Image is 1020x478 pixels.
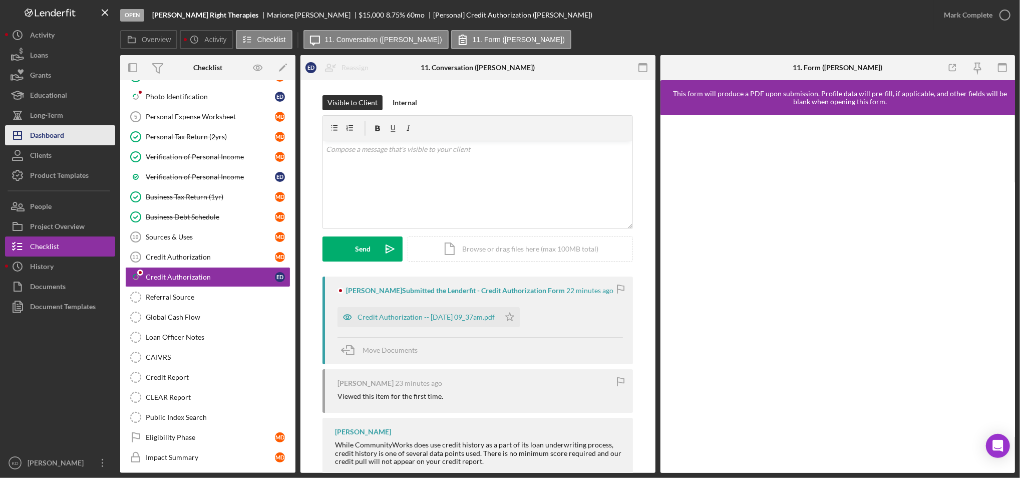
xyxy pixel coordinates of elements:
div: M D [275,112,285,122]
div: Business Debt Schedule [146,213,275,221]
div: [PERSON_NAME] [25,453,90,475]
div: M D [275,192,285,202]
div: CLEAR Report [146,393,290,401]
button: 11. Conversation ([PERSON_NAME]) [303,30,449,49]
a: Credit AuthorizationED [125,267,290,287]
a: Verification of Personal IncomeED [125,167,290,187]
a: Global Cash Flow [125,307,290,327]
div: Credit Authorization -- [DATE] 09_37am.pdf [358,313,495,321]
div: M D [275,132,285,142]
div: [PERSON_NAME] [337,379,394,387]
div: Public Index Search [146,413,290,421]
div: Checklist [193,64,222,72]
div: Personal Tax Return (2yrs) [146,133,275,141]
div: Marione [PERSON_NAME] [267,11,359,19]
a: Photo IdentificationED [125,87,290,107]
div: Internal [393,95,417,110]
a: Eligibility PhaseMD [125,427,290,447]
div: 8.75 % [386,11,405,19]
a: Verification of Personal IncomeMD [125,147,290,167]
div: This form will produce a PDF upon submission. Profile data will pre-fill, if applicable, and othe... [665,90,1015,106]
a: Referral Source [125,287,290,307]
a: Business Tax Return (1yr)MD [125,187,290,207]
button: Overview [120,30,177,49]
div: CAIVRS [146,353,290,361]
button: Send [322,236,403,262]
button: Move Documents [337,338,428,363]
div: Loan Officer Notes [146,333,290,341]
div: Open Intercom Messenger [986,434,1010,458]
button: Activity [180,30,233,49]
label: 11. Form ([PERSON_NAME]) [473,36,565,44]
button: Mark Complete [934,5,1015,25]
a: Personal Tax Return (2yrs)MD [125,127,290,147]
a: Loan Officer Notes [125,327,290,347]
div: E D [275,172,285,182]
time: 2025-10-07 13:36 [395,379,442,387]
div: Visible to Client [327,95,378,110]
div: 11. Conversation ([PERSON_NAME]) [421,64,535,72]
button: Credit Authorization -- [DATE] 09_37am.pdf [337,307,520,327]
div: Credit Report [146,373,290,381]
a: 11Credit AuthorizationMD [125,247,290,267]
div: Verification of Personal Income [146,153,275,161]
button: Checklist [236,30,292,49]
div: M D [275,252,285,262]
button: 11. Form ([PERSON_NAME]) [451,30,571,49]
div: Global Cash Flow [146,313,290,321]
button: Visible to Client [322,95,383,110]
div: 60 mo [407,11,425,19]
div: M D [275,232,285,242]
a: Public Index Search [125,407,290,427]
button: Internal [388,95,422,110]
div: Referral Source [146,293,290,301]
iframe: Lenderfit form [670,125,1006,463]
div: E D [305,62,316,73]
div: Mark Complete [944,5,992,25]
div: Business Tax Return (1yr) [146,193,275,201]
span: Move Documents [363,346,418,354]
div: M D [275,452,285,462]
div: Send [355,236,371,262]
text: KD [12,460,18,466]
div: Credit Authorization [146,253,275,261]
div: 11. Form ([PERSON_NAME]) [793,64,882,72]
div: Impact Summary [146,453,275,461]
tspan: 11 [132,254,138,260]
time: 2025-10-07 13:37 [566,287,613,295]
button: EDReassign [300,58,379,78]
div: Verification of Personal Income [146,173,275,181]
span: $15,000 [359,11,385,19]
label: 11. Conversation ([PERSON_NAME]) [325,36,442,44]
div: M D [275,432,285,442]
div: Viewed this item for the first time. [337,392,443,400]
